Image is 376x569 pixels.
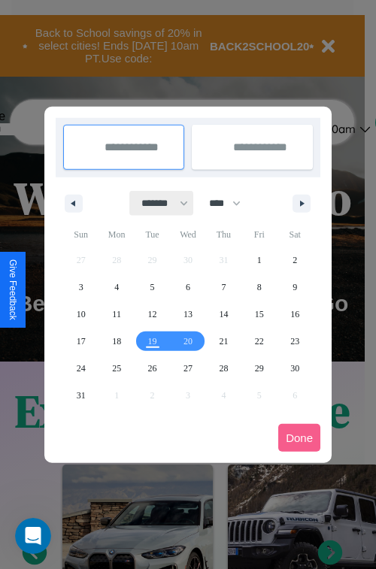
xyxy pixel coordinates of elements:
[255,301,264,328] span: 15
[219,328,228,355] span: 21
[206,222,241,247] span: Thu
[293,247,297,274] span: 2
[277,328,313,355] button: 23
[77,301,86,328] span: 10
[183,301,193,328] span: 13
[206,328,241,355] button: 21
[186,274,190,301] span: 6
[170,222,205,247] span: Wed
[255,355,264,382] span: 29
[63,274,99,301] button: 3
[79,274,83,301] span: 3
[255,328,264,355] span: 22
[257,247,262,274] span: 1
[135,328,170,355] button: 19
[290,355,299,382] span: 30
[206,355,241,382] button: 28
[77,355,86,382] span: 24
[170,301,205,328] button: 13
[148,355,157,382] span: 26
[77,328,86,355] span: 17
[99,328,134,355] button: 18
[277,301,313,328] button: 16
[135,301,170,328] button: 12
[277,247,313,274] button: 2
[63,382,99,409] button: 31
[99,355,134,382] button: 25
[135,222,170,247] span: Tue
[221,274,226,301] span: 7
[278,424,320,452] button: Done
[277,274,313,301] button: 9
[99,222,134,247] span: Mon
[241,301,277,328] button: 15
[170,355,205,382] button: 27
[63,301,99,328] button: 10
[241,274,277,301] button: 8
[293,274,297,301] span: 9
[170,274,205,301] button: 6
[241,355,277,382] button: 29
[257,274,262,301] span: 8
[206,301,241,328] button: 14
[241,328,277,355] button: 22
[99,274,134,301] button: 4
[135,274,170,301] button: 5
[112,355,121,382] span: 25
[63,355,99,382] button: 24
[99,301,134,328] button: 11
[183,328,193,355] span: 20
[8,259,18,320] div: Give Feedback
[112,301,121,328] span: 11
[15,518,51,554] iframe: Intercom live chat
[148,328,157,355] span: 19
[170,328,205,355] button: 20
[183,355,193,382] span: 27
[77,382,86,409] span: 31
[114,274,119,301] span: 4
[290,328,299,355] span: 23
[290,301,299,328] span: 16
[112,328,121,355] span: 18
[206,274,241,301] button: 7
[148,301,157,328] span: 12
[277,355,313,382] button: 30
[241,222,277,247] span: Fri
[63,328,99,355] button: 17
[219,301,228,328] span: 14
[150,274,155,301] span: 5
[277,222,313,247] span: Sat
[63,222,99,247] span: Sun
[241,247,277,274] button: 1
[219,355,228,382] span: 28
[135,355,170,382] button: 26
